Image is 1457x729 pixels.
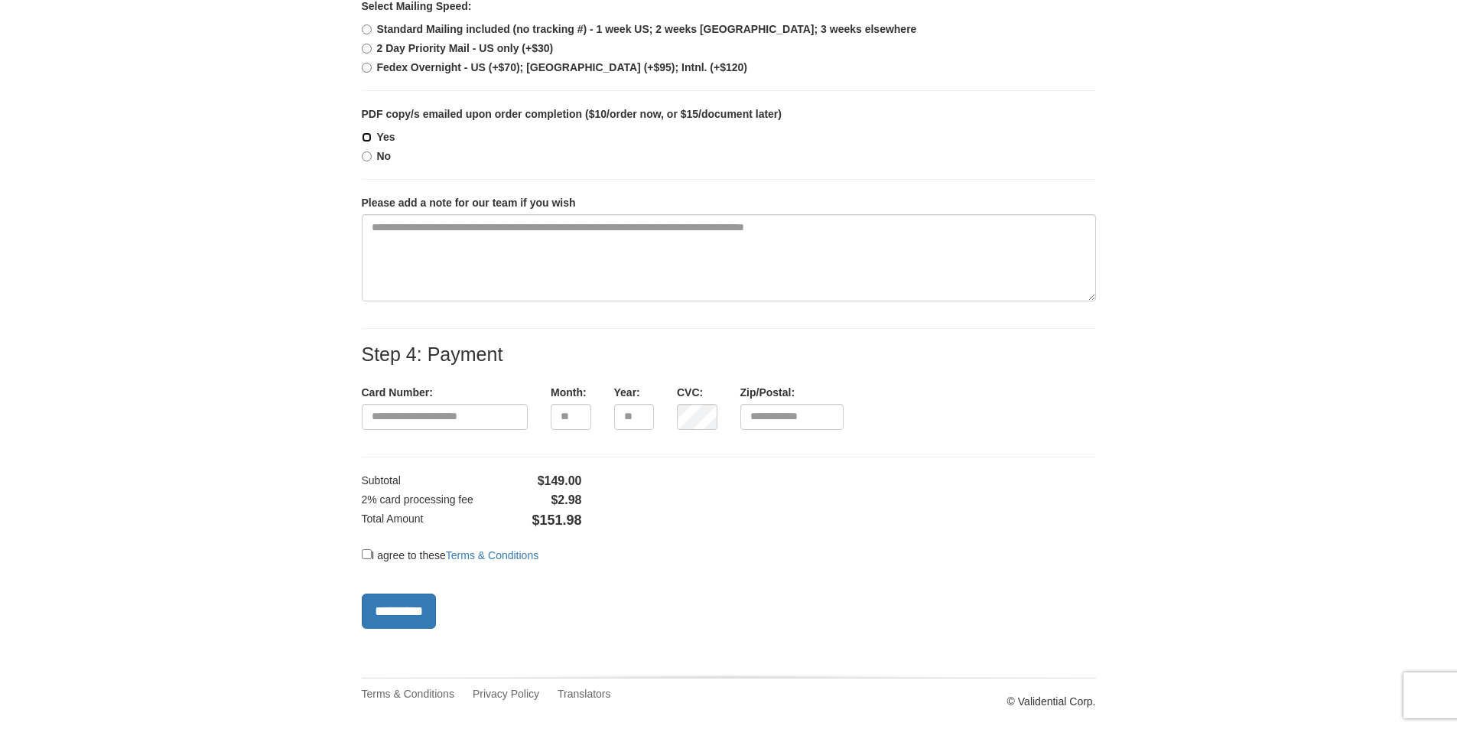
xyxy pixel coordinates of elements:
[362,132,372,142] input: Yes
[551,492,581,511] span: $2.98
[377,150,392,162] b: No
[473,688,539,700] a: Privacy Policy
[538,473,582,492] span: $149.00
[362,108,782,120] b: PDF copy/s emailed upon order completion ($10/order now, or $15/document later)
[362,151,372,161] input: No
[377,131,395,143] b: Yes
[446,549,538,561] a: Terms & Conditions
[362,511,424,527] label: Total Amount
[377,61,748,73] b: Fedex Overnight - US (+$70); [GEOGRAPHIC_DATA] (+$95); Intnl. (+$120)
[377,23,917,35] b: Standard Mailing included (no tracking #) - 1 week US; 2 weeks [GEOGRAPHIC_DATA]; 3 weeks elsewhere
[677,385,703,400] label: CVC:
[1157,183,1457,729] iframe: LiveChat chat widget
[362,492,473,507] label: 2% card processing fee
[362,688,454,700] a: Terms & Conditions
[362,195,576,210] label: Please add a note for our team if you wish
[362,44,372,54] input: 2 Day Priority Mail - US only (+$30)
[362,63,372,73] input: Fedex Overnight - US (+$70); [GEOGRAPHIC_DATA] (+$95); Intnl. (+$120)
[532,511,581,531] span: $151.98
[377,42,554,54] b: 2 Day Priority Mail - US only (+$30)
[614,385,640,400] label: Year:
[362,24,372,34] input: Standard Mailing included (no tracking #) - 1 week US; 2 weeks [GEOGRAPHIC_DATA]; 3 weeks elsewhere
[551,385,587,400] label: Month:
[362,344,503,366] label: Step 4: Payment
[350,531,729,629] div: I agree to these
[362,385,433,400] label: Card Number:
[362,473,401,488] label: Subtotal
[558,688,611,700] a: Translators
[729,694,1096,709] div: © Validential Corp.
[740,385,795,400] label: Zip/Postal:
